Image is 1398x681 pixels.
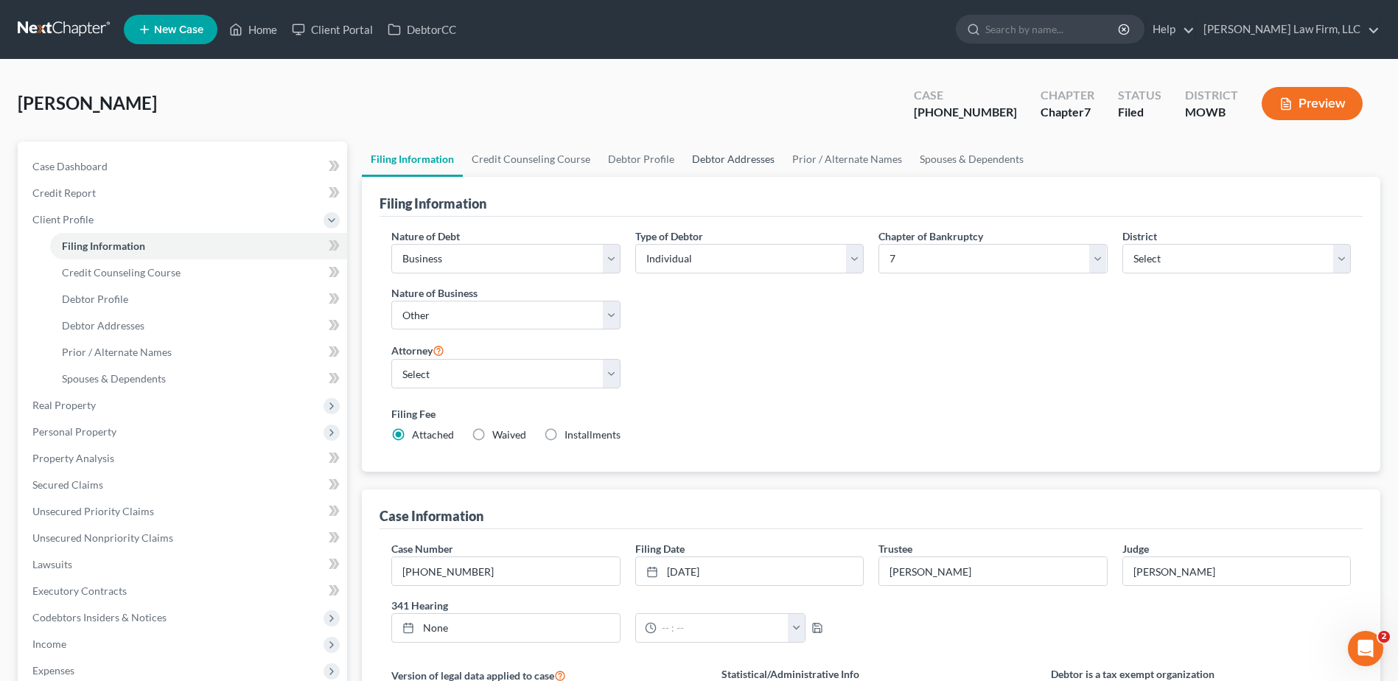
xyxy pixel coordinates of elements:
div: Case Information [380,507,483,525]
a: Secured Claims [21,472,347,498]
div: MOWB [1185,104,1238,121]
a: Property Analysis [21,445,347,472]
span: Case Dashboard [32,160,108,172]
label: Nature of Debt [391,228,460,244]
a: [DATE] [636,557,863,585]
span: Unsecured Priority Claims [32,505,154,517]
div: Filed [1118,104,1161,121]
input: -- : -- [657,614,789,642]
span: Personal Property [32,425,116,438]
span: [PERSON_NAME] [18,92,157,113]
label: Nature of Business [391,285,478,301]
a: Unsecured Priority Claims [21,498,347,525]
div: District [1185,87,1238,104]
span: New Case [154,24,203,35]
span: Executory Contracts [32,584,127,597]
a: Credit Report [21,180,347,206]
span: Debtor Profile [62,293,128,305]
button: Preview [1262,87,1363,120]
a: Spouses & Dependents [911,142,1032,177]
label: Trustee [878,541,912,556]
span: Expenses [32,664,74,677]
input: Enter case number... [392,557,619,585]
div: Chapter [1041,87,1094,104]
span: Income [32,638,66,650]
a: Debtor Addresses [50,312,347,339]
a: Filing Information [50,233,347,259]
span: Lawsuits [32,558,72,570]
a: Unsecured Nonpriority Claims [21,525,347,551]
span: Filing Information [62,240,145,252]
a: Debtor Profile [50,286,347,312]
div: Status [1118,87,1161,104]
label: Judge [1122,541,1149,556]
span: Spouses & Dependents [62,372,166,385]
a: Prior / Alternate Names [50,339,347,366]
div: Filing Information [380,195,486,212]
a: Credit Counseling Course [50,259,347,286]
iframe: Intercom live chat [1348,631,1383,666]
span: 7 [1084,105,1091,119]
span: Waived [492,428,526,441]
label: Chapter of Bankruptcy [878,228,983,244]
span: Credit Counseling Course [62,266,181,279]
span: Debtor Addresses [62,319,144,332]
label: Type of Debtor [635,228,703,244]
a: Home [222,16,284,43]
span: Secured Claims [32,478,103,491]
a: DebtorCC [380,16,464,43]
div: [PHONE_NUMBER] [914,104,1017,121]
span: Property Analysis [32,452,114,464]
a: Executory Contracts [21,578,347,604]
label: Filing Date [635,541,685,556]
a: Lawsuits [21,551,347,578]
input: -- [879,557,1106,585]
input: -- [1123,557,1350,585]
a: Spouses & Dependents [50,366,347,392]
a: Case Dashboard [21,153,347,180]
label: 341 Hearing [384,598,871,613]
div: Chapter [1041,104,1094,121]
label: Filing Fee [391,406,1351,422]
span: Unsecured Nonpriority Claims [32,531,173,544]
a: Debtor Addresses [683,142,783,177]
span: Attached [412,428,454,441]
a: None [392,614,619,642]
input: Search by name... [985,15,1120,43]
label: Attorney [391,341,444,359]
a: Prior / Alternate Names [783,142,911,177]
span: Client Profile [32,213,94,226]
label: Case Number [391,541,453,556]
div: Case [914,87,1017,104]
a: Filing Information [362,142,463,177]
a: Client Portal [284,16,380,43]
a: Help [1145,16,1195,43]
span: 2 [1378,631,1390,643]
a: Debtor Profile [599,142,683,177]
span: Codebtors Insiders & Notices [32,611,167,624]
span: Real Property [32,399,96,411]
span: Installments [565,428,621,441]
span: Credit Report [32,186,96,199]
a: Credit Counseling Course [463,142,599,177]
span: Prior / Alternate Names [62,346,172,358]
a: [PERSON_NAME] Law Firm, LLC [1196,16,1380,43]
label: District [1122,228,1157,244]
